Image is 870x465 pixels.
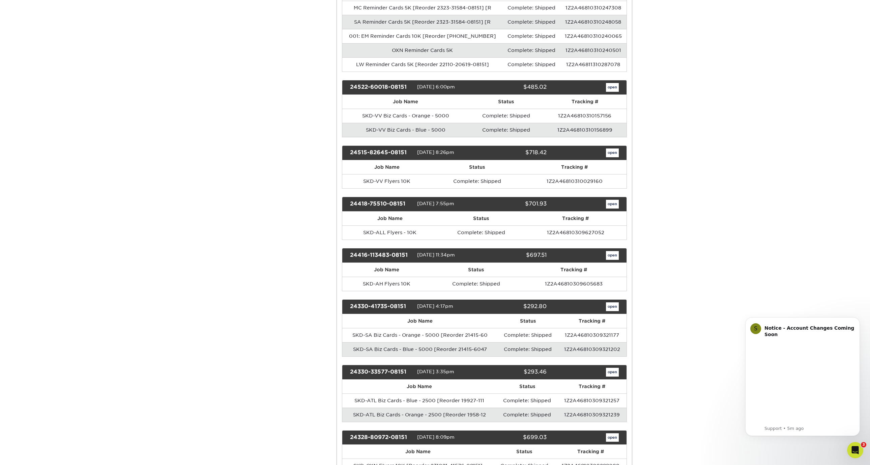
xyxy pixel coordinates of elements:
th: Tracking # [543,95,627,109]
div: $699.03 [479,433,551,442]
th: Job Name [342,445,494,459]
div: $697.51 [479,251,551,260]
div: $485.02 [479,83,551,92]
div: 24522-60018-08151 [345,83,417,92]
td: SKD-SA Biz Cards - Blue - 5000 [Reorder 21415-6047 [342,342,498,356]
td: Complete: Shipped [503,1,560,15]
td: Complete: Shipped [431,277,521,291]
div: 24330-41735-08151 [345,302,417,311]
td: SKD-VV Biz Cards - Orange - 5000 [342,109,469,123]
td: SA Reminder Cards 5K [Reorder 2323-31584-08151] [R [342,15,503,29]
th: Status [469,95,543,109]
td: 1Z2A46810310248058 [560,15,627,29]
th: Tracking # [557,380,627,393]
th: Tracking # [555,445,627,459]
th: Status [431,263,521,277]
div: $292.80 [479,302,551,311]
th: Tracking # [521,263,627,277]
td: 1Z2A46810309321177 [558,328,627,342]
th: Job Name [342,380,497,393]
iframe: Intercom notifications message [735,307,870,447]
div: $718.42 [479,148,551,157]
th: Status [494,445,555,459]
th: Tracking # [525,212,627,225]
td: Complete: Shipped [503,15,560,29]
td: SKD-AH Flyers 10K [342,277,431,291]
th: Status [497,380,557,393]
td: Complete: Shipped [503,29,560,43]
td: 1Z2A46810310240065 [560,29,627,43]
th: Job Name [342,212,438,225]
td: SKD-ATL Biz Cards - Blue - 2500 [Reorder 19927-111 [342,393,497,408]
th: Status [498,314,558,328]
td: 1Z2A46810310029160 [522,174,627,188]
span: [DATE] 8:26pm [417,149,454,155]
td: Complete: Shipped [469,123,543,137]
td: 1Z2A46810309605683 [521,277,627,291]
div: 24515-82645-08151 [345,148,417,157]
td: Complete: Shipped [503,43,560,57]
div: 24328-80972-08151 [345,433,417,442]
a: open [606,200,619,209]
th: Job Name [342,263,431,277]
a: open [606,83,619,92]
td: 1Z2A46810310240501 [560,43,627,57]
th: Status [438,212,525,225]
span: [DATE] 6:00pm [417,84,455,90]
iframe: Intercom live chat [847,442,863,458]
td: SKD-SA Biz Cards - Orange - 5000 [Reorder 21415-60 [342,328,498,342]
a: open [606,148,619,157]
span: [DATE] 7:55pm [417,201,454,206]
td: Complete: Shipped [498,342,558,356]
a: open [606,433,619,442]
th: Job Name [342,314,498,328]
td: Complete: Shipped [503,57,560,72]
span: 3 [861,442,866,447]
span: [DATE] 4:17pm [417,303,453,309]
td: 1Z2A46810309627052 [525,225,627,240]
td: MC Reminder Cards 5K [Reorder 2323-31584-08151] [R [342,1,503,15]
td: SKD-ATL Biz Cards - Orange - 2500 [Reorder 1958-12 [342,408,497,422]
td: Complete: Shipped [432,174,522,188]
th: Tracking # [522,160,627,174]
td: 1Z2A46811310287078 [560,57,627,72]
span: [DATE] 8:09pm [417,434,455,440]
a: open [606,302,619,311]
a: open [606,368,619,377]
td: 1Z2A46810310156899 [543,123,627,137]
iframe: Google Customer Reviews [2,444,57,463]
th: Status [432,160,522,174]
td: SKD-ALL Flyers - 10K [342,225,438,240]
td: Complete: Shipped [497,393,557,408]
a: open [606,251,619,260]
td: SKD-VV Flyers 10K [342,174,432,188]
div: $701.93 [479,200,551,209]
th: Job Name [342,95,469,109]
td: 1Z2A46810309321202 [558,342,627,356]
div: 24330-33577-08151 [345,368,417,377]
th: Tracking # [558,314,627,328]
td: 1Z2A46810309321257 [557,393,627,408]
td: SKD-VV Biz Cards - Blue - 5000 [342,123,469,137]
td: Complete: Shipped [438,225,525,240]
td: LW Reminder Cards 5K [Reorder 22110-20619-08151] [342,57,503,72]
td: Complete: Shipped [469,109,543,123]
span: [DATE] 3:35pm [417,369,454,374]
td: 1Z2A46810310247308 [560,1,627,15]
td: Complete: Shipped [498,328,558,342]
td: 1Z2A46810309321239 [557,408,627,422]
div: 24418-75510-08151 [345,200,417,209]
td: 001: EM Reminder Cards 10K [Reorder [PHONE_NUMBER] [342,29,503,43]
div: 24416-113483-08151 [345,251,417,260]
span: [DATE] 11:34pm [417,252,455,257]
th: Job Name [342,160,432,174]
td: OXN Reminder Cards 5K [342,43,503,57]
td: Complete: Shipped [497,408,557,422]
td: 1Z2A46810310157156 [543,109,627,123]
